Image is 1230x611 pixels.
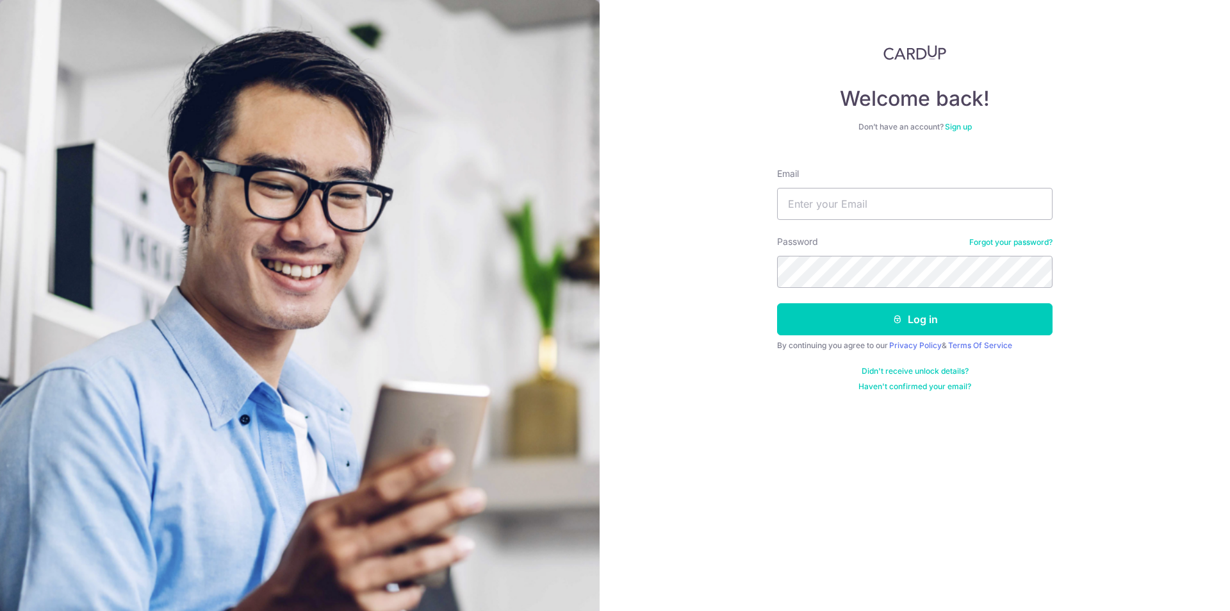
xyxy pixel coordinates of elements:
a: Didn't receive unlock details? [862,366,969,376]
img: CardUp Logo [883,45,946,60]
a: Forgot your password? [969,237,1053,247]
button: Log in [777,303,1053,335]
h4: Welcome back! [777,86,1053,112]
a: Haven't confirmed your email? [858,381,971,392]
a: Sign up [945,122,972,131]
input: Enter your Email [777,188,1053,220]
div: By continuing you agree to our & [777,340,1053,351]
div: Don’t have an account? [777,122,1053,132]
a: Privacy Policy [889,340,942,350]
label: Password [777,235,818,248]
a: Terms Of Service [948,340,1012,350]
label: Email [777,167,799,180]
